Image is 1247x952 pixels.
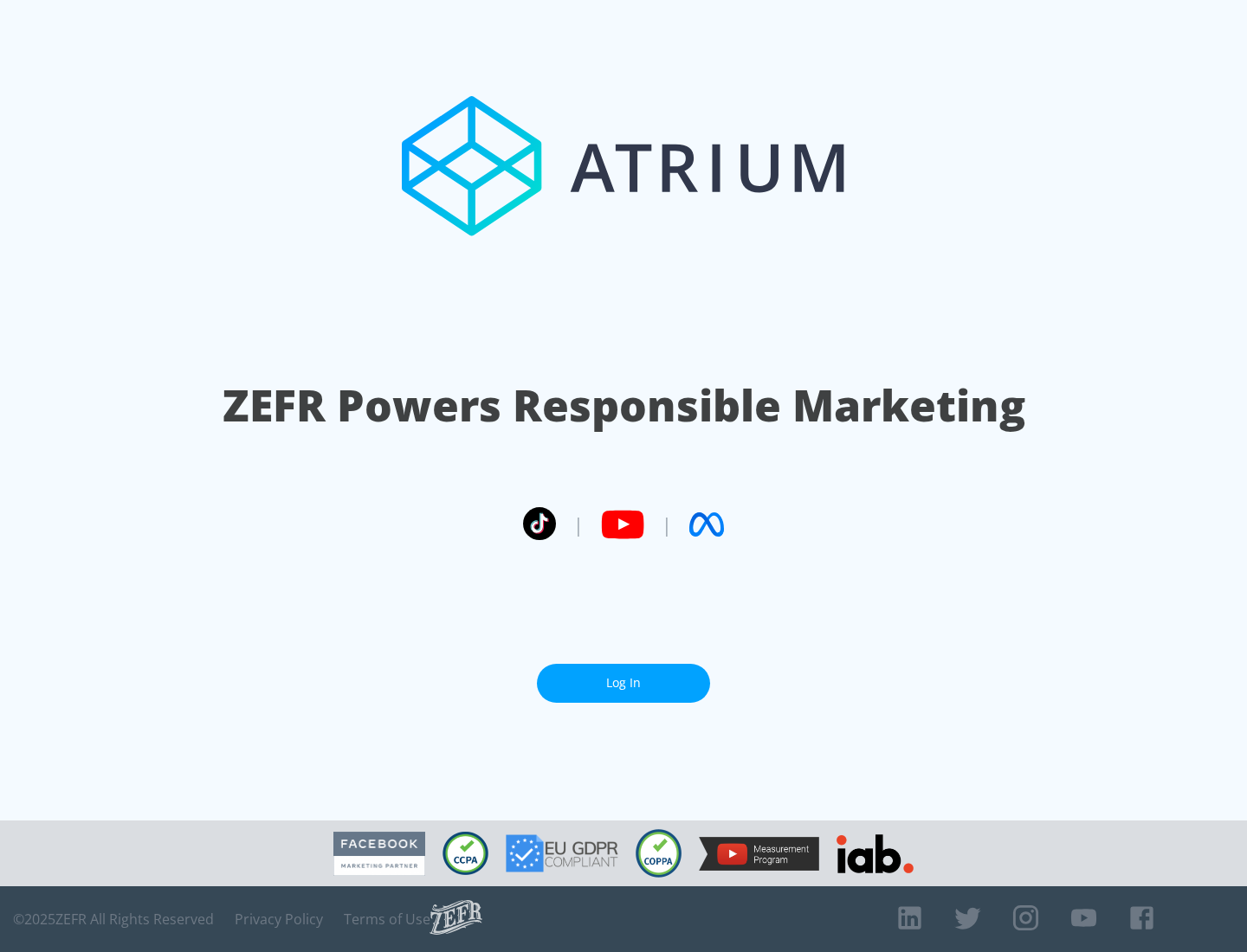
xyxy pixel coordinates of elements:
img: YouTube Measurement Program [699,837,819,871]
img: GDPR Compliant [506,834,618,872]
a: Terms of Use [344,910,430,928]
img: IAB [837,834,914,873]
a: Privacy Policy [235,910,323,928]
img: CCPA Compliant [443,832,488,875]
img: COPPA Compliant [636,829,682,878]
h1: ZEFR Powers Responsible Marketing [223,376,1025,435]
span: | [573,511,584,537]
span: | [662,511,672,537]
a: Log In [537,664,710,703]
img: Facebook Marketing Partner [333,832,425,876]
span: © 2025 ZEFR All Rights Reserved [13,910,214,928]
